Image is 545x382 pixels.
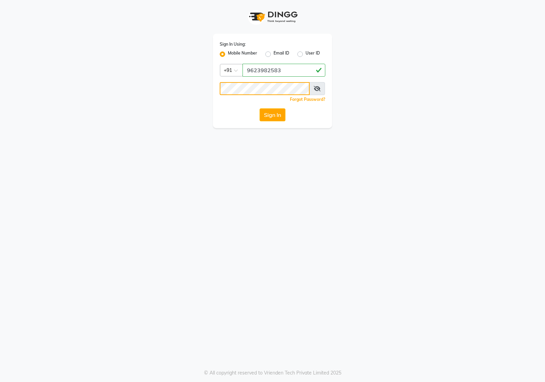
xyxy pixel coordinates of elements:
[290,97,325,102] a: Forgot Password?
[243,64,325,77] input: Username
[245,7,300,27] img: logo1.svg
[228,50,257,58] label: Mobile Number
[260,108,285,121] button: Sign In
[220,41,246,47] label: Sign In Using:
[306,50,320,58] label: User ID
[274,50,289,58] label: Email ID
[220,82,310,95] input: Username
